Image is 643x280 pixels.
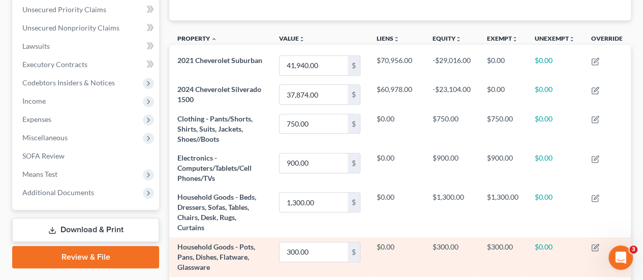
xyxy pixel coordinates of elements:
td: $750.00 [424,109,479,148]
span: Household Goods - Beds, Dressers, Sofas, Tables, Chairs, Desk, Rugs, Curtains [177,193,256,232]
td: $60,978.00 [369,80,424,109]
td: $0.00 [369,188,424,237]
span: Additional Documents [22,188,94,197]
i: unfold_more [455,36,462,42]
span: SOFA Review [22,151,65,160]
td: $0.00 [527,51,583,80]
input: 0.00 [280,56,348,75]
td: -$29,016.00 [424,51,479,80]
i: expand_less [211,36,217,42]
span: Clothing - Pants/Shorts, Shirts, Suits, Jackets, Shoes//Boots [177,114,253,143]
span: Unsecured Nonpriority Claims [22,23,119,32]
td: $900.00 [424,148,479,188]
a: Unsecured Priority Claims [14,1,159,19]
i: unfold_more [512,36,518,42]
span: Executory Contracts [22,60,87,69]
td: $70,956.00 [369,51,424,80]
a: Valueunfold_more [279,35,305,42]
a: Unsecured Nonpriority Claims [14,19,159,37]
td: $0.00 [479,80,527,109]
a: Property expand_less [177,35,217,42]
span: 2024 Cheverolet Silverado 1500 [177,85,261,104]
span: 2021 Cheverolet Suburban [177,56,262,65]
td: $300.00 [424,237,479,276]
input: 0.00 [280,242,348,262]
div: $ [348,56,360,75]
a: Download & Print [12,218,159,242]
span: Income [22,97,46,105]
div: $ [348,85,360,104]
td: $900.00 [479,148,527,188]
input: 0.00 [280,153,348,173]
span: Miscellaneous [22,133,68,142]
input: 0.00 [280,193,348,212]
td: $0.00 [527,188,583,237]
div: $ [348,193,360,212]
span: Electronics - Computers/Tablets/Cell Phones/TVs [177,153,252,182]
a: Unexemptunfold_more [535,35,575,42]
td: $0.00 [369,237,424,276]
a: Exemptunfold_more [487,35,518,42]
td: $0.00 [527,237,583,276]
td: $750.00 [479,109,527,148]
span: Household Goods - Pots, Pans, Dishes, Flatware, Glassware [177,242,255,271]
th: Override [583,28,631,51]
a: Equityunfold_more [433,35,462,42]
a: Review & File [12,246,159,268]
span: Means Test [22,170,57,178]
td: $300.00 [479,237,527,276]
a: SOFA Review [14,147,159,165]
td: $0.00 [479,51,527,80]
td: $1,300.00 [424,188,479,237]
td: $0.00 [527,148,583,188]
div: $ [348,242,360,262]
input: 0.00 [280,85,348,104]
iframe: Intercom live chat [608,245,633,270]
span: 3 [629,245,637,254]
span: Expenses [22,115,51,123]
input: 0.00 [280,114,348,134]
td: $0.00 [369,148,424,188]
a: Liensunfold_more [377,35,400,42]
i: unfold_more [393,36,400,42]
a: Lawsuits [14,37,159,55]
td: -$23,104.00 [424,80,479,109]
div: $ [348,153,360,173]
span: Lawsuits [22,42,50,50]
i: unfold_more [569,36,575,42]
i: unfold_more [299,36,305,42]
td: $0.00 [527,80,583,109]
td: $1,300.00 [479,188,527,237]
td: $0.00 [369,109,424,148]
div: $ [348,114,360,134]
td: $0.00 [527,109,583,148]
span: Codebtors Insiders & Notices [22,78,115,87]
span: Unsecured Priority Claims [22,5,106,14]
a: Executory Contracts [14,55,159,74]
